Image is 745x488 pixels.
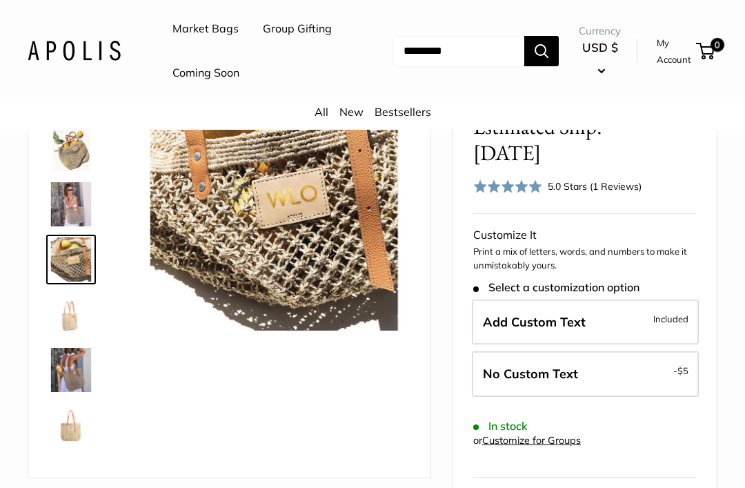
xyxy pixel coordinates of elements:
img: Mercado Woven in Natural | Estimated Ship: Oct. 19th [49,237,93,282]
a: Mercado Woven in Natural | Estimated Ship: Oct. 19th [46,235,96,284]
span: In stock [473,420,528,433]
span: $5 [677,365,688,376]
a: All [315,105,328,119]
a: Group Gifting [263,19,332,39]
span: Select a customization option [473,281,639,294]
a: Market Bags [172,19,239,39]
a: Customize for Groups [482,434,581,447]
div: Customize It [473,225,696,246]
span: USD $ [582,40,618,55]
a: Mercado Woven in Natural | Estimated Ship: Oct. 19th [46,290,96,340]
span: Included [653,311,688,327]
span: [PERSON_NAME] Woven in Natural | Estimated Ship: [DATE] [473,63,643,166]
p: Print a mix of letters, words, and numbers to make it unmistakably yours. [473,245,696,272]
img: Mercado Woven in Natural | Estimated Ship: Oct. 19th [139,59,410,331]
label: Leave Blank [472,351,699,397]
a: My Account [657,35,691,68]
span: - [673,362,688,379]
img: Apolis [28,41,121,61]
img: Mercado Woven in Natural | Estimated Ship: Oct. 19th [49,182,93,226]
span: Currency [579,21,621,41]
img: Mercado Woven in Natural | Estimated Ship: Oct. 19th [49,293,93,337]
input: Search... [393,36,524,66]
a: Mercado Woven in Natural | Estimated Ship: Oct. 19th [46,400,96,450]
label: Add Custom Text [472,300,699,345]
img: Mercado Woven in Natural | Estimated Ship: Oct. 19th [49,348,93,392]
a: Coming Soon [172,63,239,84]
button: USD $ [579,37,621,81]
div: 5.0 Stars (1 Reviews) [473,176,642,196]
div: or [473,431,581,450]
a: 0 [697,43,715,59]
img: Mercado Woven in Natural | Estimated Ship: Oct. 19th [49,127,93,171]
a: Mercado Woven in Natural | Estimated Ship: Oct. 19th [46,124,96,174]
button: Search [524,36,559,66]
span: Add Custom Text [483,314,586,330]
a: Mercado Woven in Natural | Estimated Ship: Oct. 19th [46,179,96,229]
a: New [339,105,364,119]
div: 5.0 Stars (1 Reviews) [548,179,642,194]
span: No Custom Text [483,366,578,382]
iframe: Sign Up via Text for Offers [11,436,148,477]
img: Mercado Woven in Natural | Estimated Ship: Oct. 19th [49,403,93,447]
a: Mercado Woven in Natural | Estimated Ship: Oct. 19th [46,345,96,395]
span: 0 [711,38,724,52]
a: Bestsellers [375,105,431,119]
